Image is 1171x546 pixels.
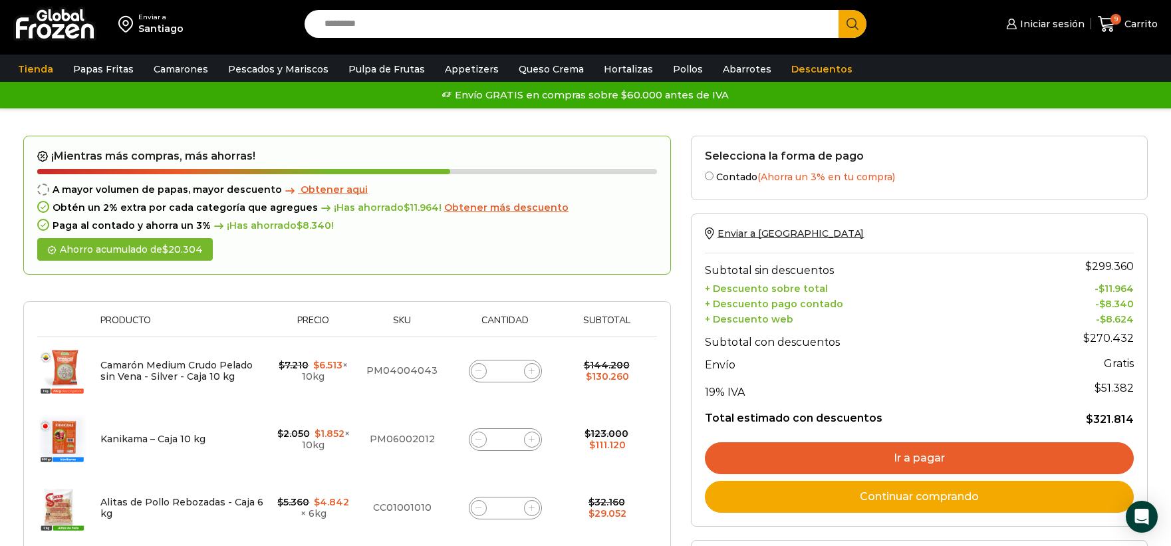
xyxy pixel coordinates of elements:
th: + Descuento web [705,310,1033,325]
bdi: 321.814 [1086,413,1134,426]
th: Producto [94,315,271,336]
a: Obtener más descuento [444,202,569,213]
a: Obtener aqui [282,184,368,196]
span: ¡Has ahorrado ! [318,202,442,213]
bdi: 2.050 [277,428,310,440]
span: $ [1086,413,1093,426]
a: Ir a pagar [705,442,1134,474]
a: Pollos [666,57,710,82]
span: $ [584,359,590,371]
td: PM06002012 [356,405,448,474]
span: $ [586,370,592,382]
div: Santiago [138,22,184,35]
span: ¡Has ahorrado ! [211,220,334,231]
a: Iniciar sesión [1003,11,1084,37]
div: Obtén un 2% extra por cada categoría que agregues [37,202,657,213]
span: $ [1100,313,1106,325]
th: Envío [705,352,1033,375]
th: Subtotal con descuentos [705,325,1033,352]
td: - [1033,310,1134,325]
bdi: 123.000 [585,428,628,440]
span: (Ahorra un 3% en tu compra) [757,171,895,183]
bdi: 29.052 [588,507,626,519]
span: $ [313,359,319,371]
a: Kanikama – Caja 10 kg [100,433,205,445]
td: - [1033,295,1134,310]
th: 19% IVA [705,375,1033,402]
bdi: 270.432 [1083,332,1134,344]
input: Product quantity [496,362,515,380]
span: $ [588,507,594,519]
h2: Selecciona la forma de pago [705,150,1134,162]
span: $ [1085,260,1092,273]
bdi: 130.260 [586,370,629,382]
bdi: 11.964 [404,202,439,213]
a: Camarón Medium Crudo Pelado sin Vena - Silver - Caja 10 kg [100,359,253,382]
label: Contado [705,169,1134,183]
a: Pulpa de Frutas [342,57,432,82]
bdi: 20.304 [162,243,203,255]
a: Pescados y Mariscos [221,57,335,82]
bdi: 4.842 [314,496,349,508]
bdi: 8.340 [1099,298,1134,310]
a: Enviar a [GEOGRAPHIC_DATA] [705,227,864,239]
bdi: 7.210 [279,359,309,371]
span: Enviar a [GEOGRAPHIC_DATA] [717,227,864,239]
a: Appetizers [438,57,505,82]
a: Alitas de Pollo Rebozadas - Caja 6 kg [100,496,263,519]
td: PM04004043 [356,337,448,406]
th: + Descuento sobre total [705,280,1033,295]
span: $ [279,359,285,371]
td: × 10kg [271,405,356,474]
bdi: 11.964 [1099,283,1134,295]
th: Subtotal sin descuentos [705,253,1033,279]
a: Hortalizas [597,57,660,82]
bdi: 8.340 [297,219,331,231]
bdi: 5.360 [277,496,309,508]
bdi: 32.160 [588,496,625,508]
span: $ [404,202,410,213]
span: $ [585,428,590,440]
input: Contado(Ahorra un 3% en tu compra) [705,172,714,180]
input: Product quantity [496,499,515,517]
th: Precio [271,315,356,336]
a: Camarones [147,57,215,82]
span: $ [277,428,283,440]
th: + Descuento pago contado [705,295,1033,310]
a: Queso Crema [512,57,590,82]
a: 9 Carrito [1098,9,1158,40]
bdi: 144.200 [584,359,630,371]
input: Product quantity [496,430,515,449]
span: $ [588,496,594,508]
div: A mayor volumen de papas, mayor descuento [37,184,657,196]
span: $ [589,439,595,451]
bdi: 8.624 [1100,313,1134,325]
strong: Gratis [1104,357,1134,370]
span: Obtener aqui [301,184,368,196]
bdi: 299.360 [1085,260,1134,273]
bdi: 6.513 [313,359,342,371]
div: Paga al contado y ahorra un 3% [37,220,657,231]
h2: ¡Mientras más compras, más ahorras! [37,150,657,163]
span: Iniciar sesión [1017,17,1085,31]
th: Subtotal [563,315,650,336]
a: Abarrotes [716,57,778,82]
a: Papas Fritas [66,57,140,82]
div: Ahorro acumulado de [37,238,213,261]
div: Enviar a [138,13,184,22]
span: Obtener más descuento [444,202,569,213]
th: Total estimado con descuentos [705,402,1033,427]
td: × 10kg [271,337,356,406]
a: Descuentos [785,57,859,82]
span: $ [1083,332,1090,344]
span: $ [162,243,168,255]
img: address-field-icon.svg [118,13,138,35]
a: Continuar comprando [705,481,1134,513]
div: Open Intercom Messenger [1126,501,1158,533]
span: $ [277,496,283,508]
span: $ [297,219,303,231]
span: $ [1099,283,1105,295]
span: $ [1095,382,1101,394]
span: 51.382 [1095,382,1134,394]
span: Carrito [1121,17,1158,31]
